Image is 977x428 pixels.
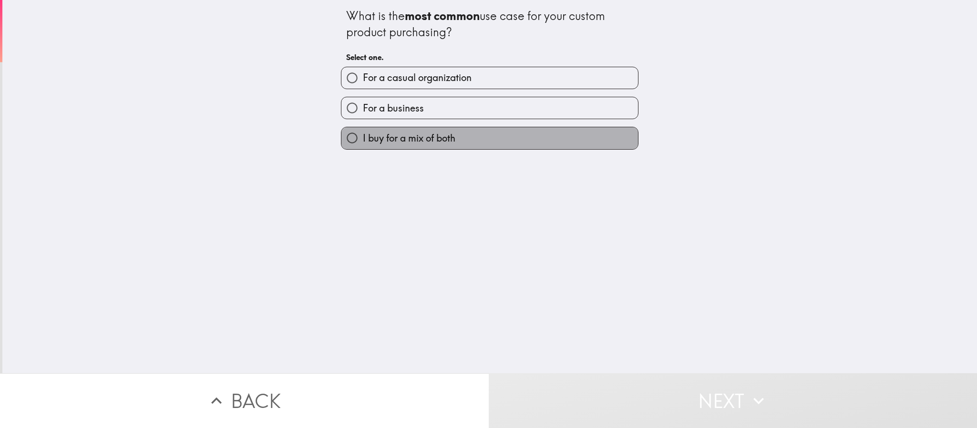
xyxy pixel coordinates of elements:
button: For a business [341,97,638,119]
span: For a casual organization [363,71,472,84]
span: For a business [363,102,424,115]
button: I buy for a mix of both [341,127,638,149]
b: most common [405,9,480,23]
div: What is the use case for your custom product purchasing? [346,8,633,40]
span: I buy for a mix of both [363,132,455,145]
button: For a casual organization [341,67,638,89]
h6: Select one. [346,52,633,62]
